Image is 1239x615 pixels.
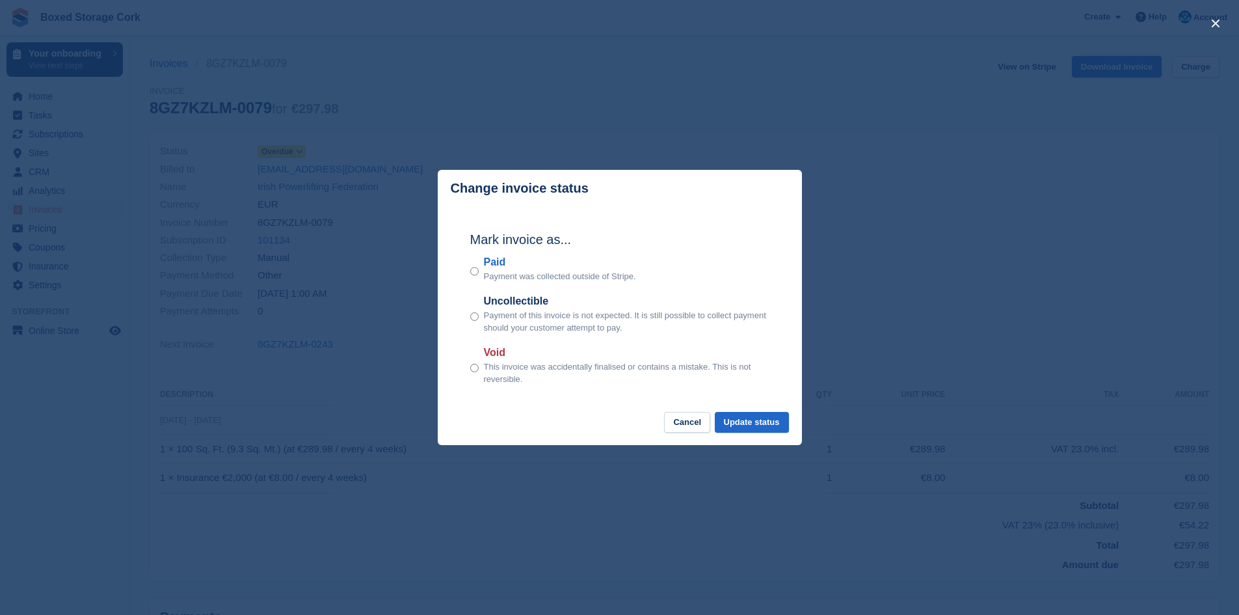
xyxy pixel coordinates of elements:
[484,294,769,309] label: Uncollectible
[484,361,769,386] p: This invoice was accidentally finalised or contains a mistake. This is not reversible.
[484,254,636,270] label: Paid
[484,270,636,283] p: Payment was collected outside of Stripe.
[664,412,710,433] button: Cancel
[715,412,789,433] button: Update status
[470,230,769,249] h2: Mark invoice as...
[484,345,769,361] label: Void
[484,309,769,335] p: Payment of this invoice is not expected. It is still possible to collect payment should your cust...
[451,181,589,196] p: Change invoice status
[1205,13,1226,34] button: close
